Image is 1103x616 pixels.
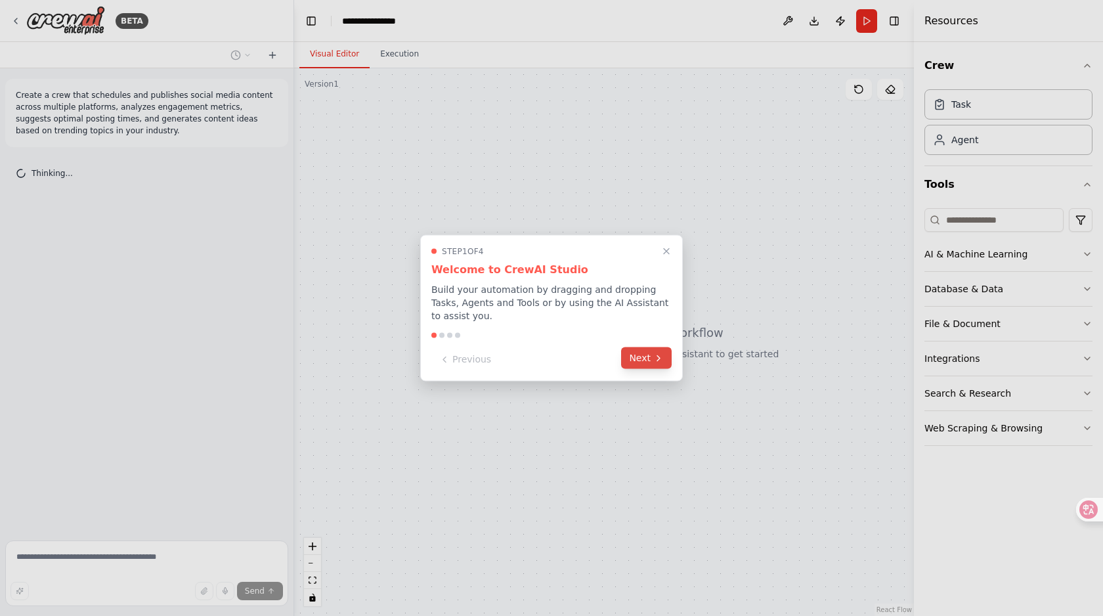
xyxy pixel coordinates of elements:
[659,244,674,259] button: Close walkthrough
[302,12,320,30] button: Hide left sidebar
[621,347,672,369] button: Next
[431,283,672,322] p: Build your automation by dragging and dropping Tasks, Agents and Tools or by using the AI Assista...
[431,349,499,370] button: Previous
[442,246,484,257] span: Step 1 of 4
[431,262,672,278] h3: Welcome to CrewAI Studio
